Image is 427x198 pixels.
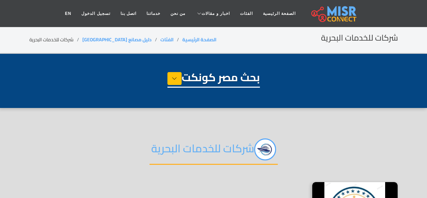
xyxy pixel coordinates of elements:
h2: شركات للخدمات البحرية [150,138,278,165]
a: اخبار و مقالات [190,7,235,20]
span: اخبار و مقالات [202,10,230,17]
a: خدماتنا [141,7,165,20]
a: الفئات [160,35,174,44]
a: الصفحة الرئيسية [182,35,216,44]
a: من نحن [165,7,190,20]
h2: شركات للخدمات البحرية [321,33,398,43]
img: cG8Ie6q7TsjMfxQnJMFF.png [254,138,276,160]
img: main.misr_connect [311,5,356,22]
h1: بحث مصر كونكت [167,71,260,88]
a: الفئات [235,7,258,20]
a: الصفحة الرئيسية [258,7,301,20]
li: شركات للخدمات البحرية [29,36,82,43]
a: EN [60,7,77,20]
a: دليل مصانع [GEOGRAPHIC_DATA] [82,35,152,44]
a: اتصل بنا [115,7,141,20]
a: تسجيل الدخول [76,7,115,20]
